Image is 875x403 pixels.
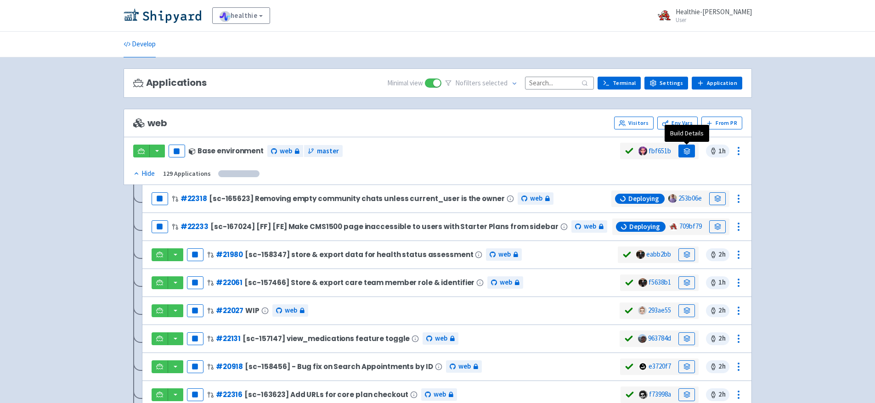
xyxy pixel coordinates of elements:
[657,117,698,129] a: Env Vars
[181,222,209,231] a: #22233
[212,7,271,24] a: healthie
[187,332,203,345] button: Pause
[387,78,423,89] span: Minimal view
[649,390,671,398] a: f73998a
[243,335,410,342] span: [sc-157147] view_medications feature toggle
[648,334,671,342] a: 963784d
[189,147,264,155] div: Base environment
[646,250,671,258] a: eabb2bb
[679,222,702,230] a: 709bf79
[487,276,523,289] a: web
[446,360,482,373] a: web
[598,77,641,90] a: Terminal
[124,8,201,23] img: Shipyard logo
[209,195,505,202] span: [sc-165623] Removing empty community chats unless current_user is the owner
[678,194,702,202] a: 253b06e
[152,192,168,205] button: Pause
[706,360,729,373] span: 2 h
[614,117,654,129] a: Visitors
[649,146,671,155] a: fbf651b
[245,251,473,258] span: [sc-158347] store & export data for health status assessment
[644,77,688,90] a: Settings
[187,304,203,317] button: Pause
[649,278,671,286] a: f5638b1
[133,168,155,179] div: Hide
[216,250,243,259] a: #21980
[317,146,339,157] span: master
[706,248,729,261] span: 2 h
[181,194,207,203] a: #22318
[482,78,508,87] span: selected
[486,248,522,261] a: web
[676,17,752,23] small: User
[676,7,752,16] span: Healthie-[PERSON_NAME]
[530,193,542,204] span: web
[152,220,168,233] button: Pause
[525,77,594,89] input: Search...
[216,278,243,287] a: #22061
[187,248,203,261] button: Pause
[245,307,260,314] span: WIP
[434,389,446,400] span: web
[163,168,211,179] div: 129 Applications
[187,276,203,289] button: Pause
[706,388,729,401] span: 2 h
[280,146,292,157] span: web
[304,145,343,157] a: master
[133,78,207,88] h3: Applications
[628,194,659,203] span: Deploying
[244,279,474,286] span: [sc-157466] Store & export care team member role & identifier
[267,145,303,157] a: web
[649,362,671,370] a: e3720f7
[458,361,471,372] span: web
[455,78,508,89] span: No filter s
[648,306,671,314] a: 293ae55
[435,333,447,344] span: web
[706,276,729,289] span: 1 h
[245,363,433,370] span: [sc-158456] - Bug fix on Search Appointments by ID
[210,223,559,230] span: [sc-167024] [FF] [FE] Make CMS1500 page inaccessible to users with Starter Plans from sidebar
[124,32,156,57] a: Develop
[244,391,408,398] span: [sc-163623] Add URLs for core plan checkout
[216,390,243,399] a: #22316
[571,220,607,233] a: web
[629,222,660,231] span: Deploying
[216,362,243,371] a: #20918
[187,360,203,373] button: Pause
[584,221,596,232] span: web
[692,77,742,90] a: Application
[500,277,512,288] span: web
[133,168,156,179] button: Hide
[272,304,308,317] a: web
[706,332,729,345] span: 2 h
[285,305,297,316] span: web
[498,249,511,260] span: web
[187,388,203,401] button: Pause
[701,117,742,129] button: From PR
[706,304,729,317] span: 2 h
[133,118,167,129] span: web
[652,8,752,23] a: Healthie-[PERSON_NAME] User
[216,334,241,343] a: #22131
[421,388,457,401] a: web
[423,332,458,345] a: web
[216,306,243,315] a: #22027
[169,145,185,157] button: Pause
[518,192,553,205] a: web
[706,145,729,157] span: 1 h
